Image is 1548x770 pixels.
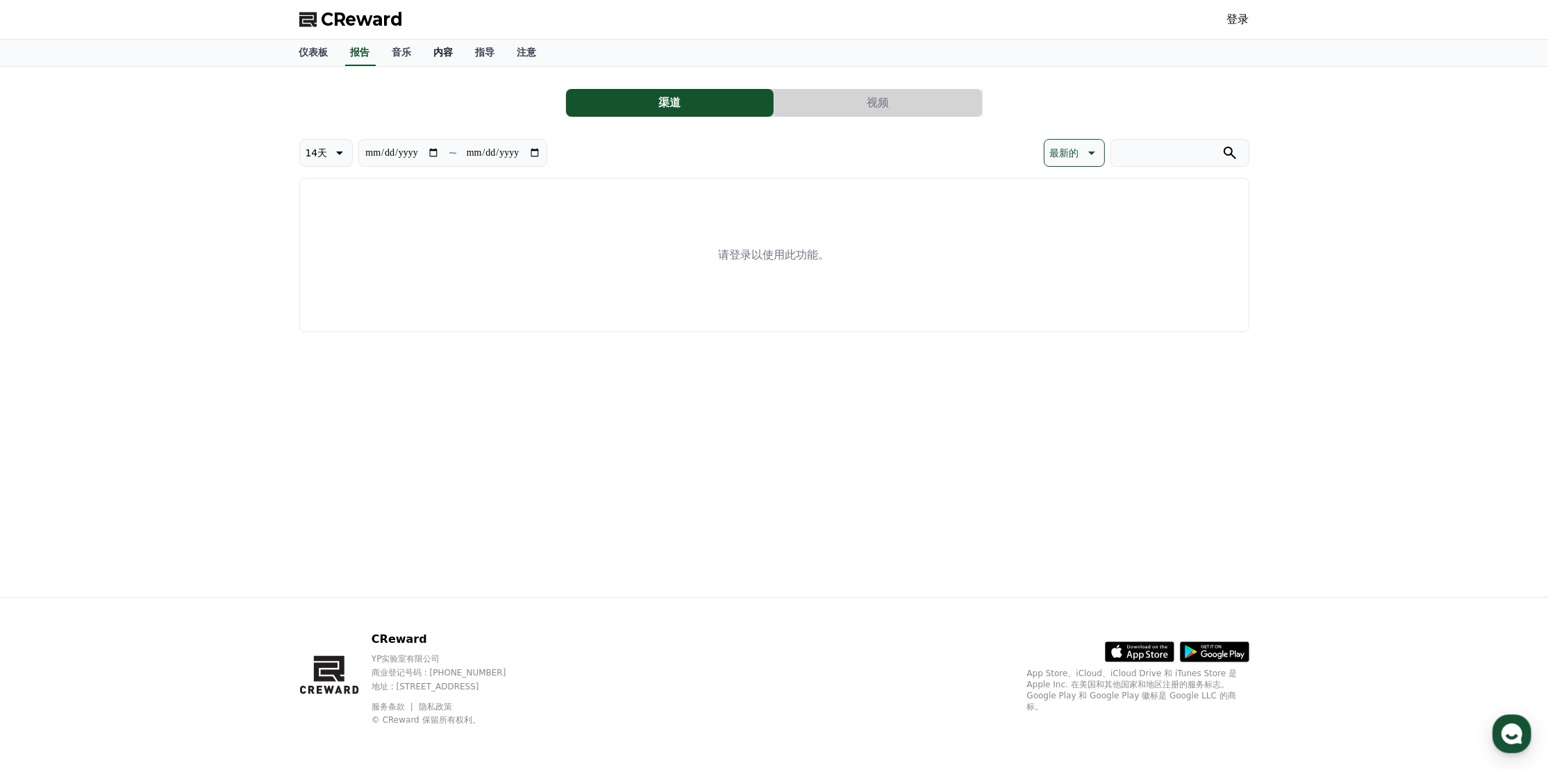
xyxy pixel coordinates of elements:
[719,248,830,261] font: 请登录以使用此功能。
[448,146,457,159] font: ~
[517,47,537,58] font: 注意
[506,40,548,66] a: 注意
[465,40,506,66] a: 指导
[372,702,405,712] font: 服务条款
[306,147,328,158] font: 14天
[1050,147,1079,158] font: 最新的
[1227,11,1249,28] a: 登录
[179,441,267,475] a: Settings
[372,702,415,712] a: 服务条款
[419,702,452,712] a: 隐私政策
[1027,669,1238,712] font: App Store、iCloud、iCloud Drive 和 iTunes Store 是 Apple Inc. 在美国和其他国家和地区注册的服务标志。Google Play 和 Google...
[423,40,465,66] a: 内容
[299,139,353,167] button: 14天
[774,89,983,117] a: 视频
[322,10,403,29] font: CReward
[1227,13,1249,26] font: 登录
[4,441,92,475] a: Home
[774,89,982,117] button: 视频
[351,47,370,58] font: 报告
[658,96,681,109] font: 渠道
[206,461,240,473] span: Settings
[867,96,889,109] font: 视频
[372,715,481,725] font: © CReward 保留所有权利。
[372,654,440,664] font: YP实验室有限公司
[381,40,423,66] a: 音乐
[476,47,495,58] font: 指导
[35,461,60,473] span: Home
[372,632,427,646] font: CReward
[299,8,403,31] a: CReward
[115,462,156,473] span: Messages
[392,47,412,58] font: 音乐
[566,89,774,117] button: 渠道
[92,441,179,475] a: Messages
[434,47,453,58] font: 内容
[372,668,506,678] font: 商业登记号码 : [PHONE_NUMBER]
[299,47,328,58] font: 仪表板
[372,682,479,691] font: 地址 : [STREET_ADDRESS]
[1044,139,1105,167] button: 最新的
[288,40,340,66] a: 仪表板
[345,40,376,66] a: 报告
